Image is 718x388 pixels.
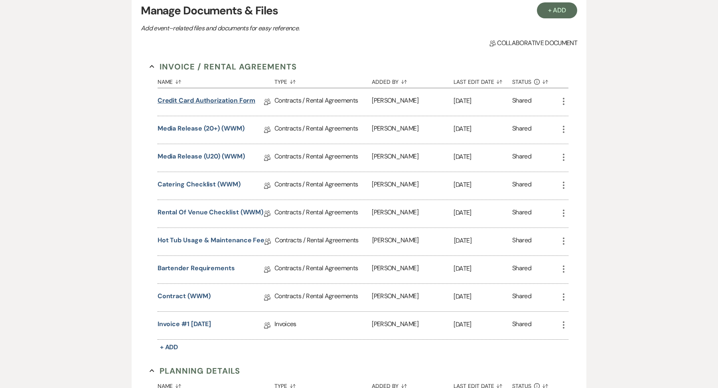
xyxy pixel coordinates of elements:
[274,284,372,311] div: Contracts / Rental Agreements
[372,172,454,200] div: [PERSON_NAME]
[512,263,531,276] div: Shared
[158,96,256,108] a: Credit Card Authorization Form
[512,180,531,192] div: Shared
[512,208,531,220] div: Shared
[372,88,454,116] div: [PERSON_NAME]
[454,263,512,274] p: [DATE]
[537,2,578,18] button: + Add
[160,343,178,351] span: + Add
[512,124,531,136] div: Shared
[150,365,240,377] button: Planning Details
[274,88,372,116] div: Contracts / Rental Agreements
[372,228,454,255] div: [PERSON_NAME]
[274,116,372,144] div: Contracts / Rental Agreements
[274,144,372,172] div: Contracts / Rental Agreements
[454,96,512,106] p: [DATE]
[372,284,454,311] div: [PERSON_NAME]
[372,200,454,228] div: [PERSON_NAME]
[512,96,531,108] div: Shared
[274,312,372,339] div: Invoices
[454,180,512,190] p: [DATE]
[158,208,264,220] a: Rental of Venue Checklist (WWM)
[454,236,512,246] p: [DATE]
[512,236,531,248] div: Shared
[274,200,372,228] div: Contracts / Rental Agreements
[274,256,372,283] div: Contracts / Rental Agreements
[274,172,372,200] div: Contracts / Rental Agreements
[141,2,577,19] h3: Manage Documents & Files
[158,263,235,276] a: Bartender Requirements
[372,116,454,144] div: [PERSON_NAME]
[274,73,372,88] button: Type
[275,228,372,255] div: Contracts / Rental Agreements
[158,342,181,353] button: + Add
[150,61,297,73] button: Invoice / Rental Agreements
[372,144,454,172] div: [PERSON_NAME]
[454,291,512,302] p: [DATE]
[372,73,454,88] button: Added By
[372,256,454,283] div: [PERSON_NAME]
[454,319,512,330] p: [DATE]
[454,124,512,134] p: [DATE]
[512,319,531,332] div: Shared
[512,79,531,85] span: Status
[158,291,211,304] a: Contract (WWM)
[512,291,531,304] div: Shared
[158,236,265,248] a: Hot Tub Usage & Maintenance Fee
[158,319,211,332] a: Invoice #1 [DATE]
[158,73,274,88] button: Name
[454,152,512,162] p: [DATE]
[489,38,577,48] span: Collaborative document
[141,23,420,34] p: Add event–related files and documents for easy reference.
[158,152,245,164] a: Media Release (U20) (WWM)
[454,73,512,88] button: Last Edit Date
[512,73,559,88] button: Status
[158,124,245,136] a: Media Release (20+) (WWM)
[454,208,512,218] p: [DATE]
[512,152,531,164] div: Shared
[372,312,454,339] div: [PERSON_NAME]
[158,180,241,192] a: Catering Checklist (WWM)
